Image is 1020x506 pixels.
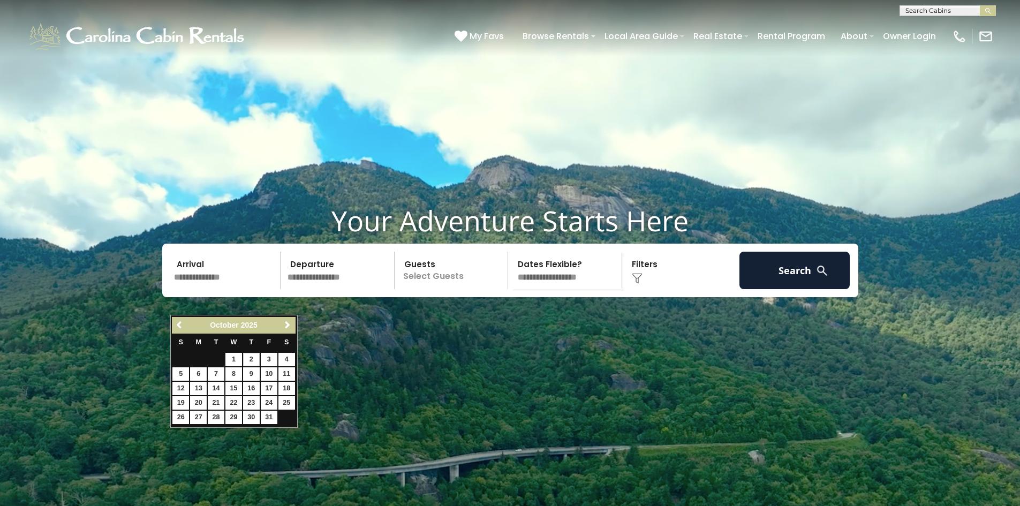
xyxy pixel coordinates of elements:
a: 29 [225,411,242,424]
button: Search [739,252,850,289]
a: 12 [172,382,189,395]
a: About [835,27,873,46]
a: Next [281,319,294,332]
a: 6 [190,367,207,381]
a: 31 [261,411,277,424]
a: Previous [173,319,186,332]
span: October [210,321,239,329]
h1: Your Adventure Starts Here [8,204,1012,237]
a: 28 [208,411,224,424]
a: 14 [208,382,224,395]
a: 20 [190,396,207,410]
span: Next [283,321,292,329]
a: Owner Login [878,27,941,46]
a: 22 [225,396,242,410]
a: 25 [278,396,295,410]
a: 15 [225,382,242,395]
a: 7 [208,367,224,381]
img: search-regular-white.png [815,264,829,277]
a: 24 [261,396,277,410]
img: White-1-1-2.png [27,20,249,52]
span: 2025 [241,321,258,329]
p: Select Guests [398,252,508,289]
a: 30 [243,411,260,424]
img: filter--v1.png [632,273,643,284]
span: Saturday [284,338,289,346]
a: 2 [243,353,260,366]
a: 11 [278,367,295,381]
a: My Favs [455,29,507,43]
a: Rental Program [752,27,830,46]
a: 19 [172,396,189,410]
span: Tuesday [214,338,218,346]
a: 17 [261,382,277,395]
span: Thursday [250,338,254,346]
span: Sunday [179,338,183,346]
span: Friday [267,338,271,346]
a: 10 [261,367,277,381]
a: 26 [172,411,189,424]
a: Browse Rentals [517,27,594,46]
a: 27 [190,411,207,424]
a: 9 [243,367,260,381]
a: 16 [243,382,260,395]
a: 13 [190,382,207,395]
span: Monday [195,338,201,346]
a: Real Estate [688,27,747,46]
a: 8 [225,367,242,381]
img: mail-regular-white.png [978,29,993,44]
a: 23 [243,396,260,410]
span: Wednesday [231,338,237,346]
a: 5 [172,367,189,381]
a: 4 [278,353,295,366]
img: phone-regular-white.png [952,29,967,44]
a: 1 [225,353,242,366]
span: Previous [176,321,184,329]
a: Local Area Guide [599,27,683,46]
a: 18 [278,382,295,395]
a: 3 [261,353,277,366]
span: My Favs [470,29,504,43]
a: 21 [208,396,224,410]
